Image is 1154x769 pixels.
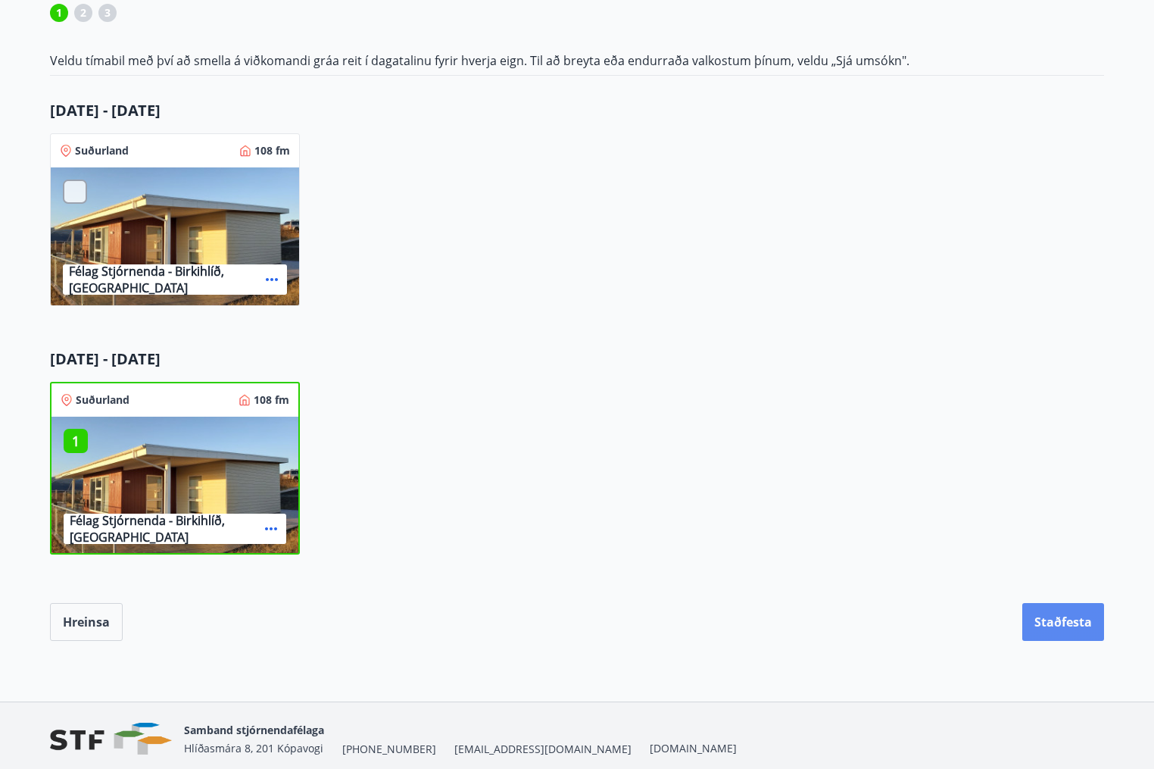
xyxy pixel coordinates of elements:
[254,143,290,158] p: 108 fm
[50,52,1104,69] p: Veldu tímabil með því að smella á viðkomandi gráa reit í dagatalinu fyrir hverja eign. Til að bre...
[80,5,86,20] span: 2
[75,143,129,158] p: Suðurland
[1022,603,1104,641] button: Staðfesta
[50,100,1104,121] p: [DATE] - [DATE]
[69,263,260,296] p: Félag Stjórnenda - Birkihlíð, [GEOGRAPHIC_DATA]
[50,603,123,641] button: Hreinsa
[50,723,172,755] img: vjCaq2fThgY3EUYqSgpjEiBg6WP39ov69hlhuPVN.png
[76,392,129,408] p: Suðurland
[650,741,737,755] a: [DOMAIN_NAME]
[50,349,1104,370] p: [DATE] - [DATE]
[254,392,289,408] p: 108 fm
[56,5,62,20] span: 1
[64,431,88,451] p: 1
[70,512,259,545] p: Félag Stjórnenda - Birkihlíð, [GEOGRAPHIC_DATA]
[454,742,632,757] span: [EMAIL_ADDRESS][DOMAIN_NAME]
[184,723,324,737] span: Samband stjórnendafélaga
[104,5,111,20] span: 3
[184,741,323,755] span: Hlíðasmára 8, 201 Kópavogi
[342,742,436,757] span: [PHONE_NUMBER]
